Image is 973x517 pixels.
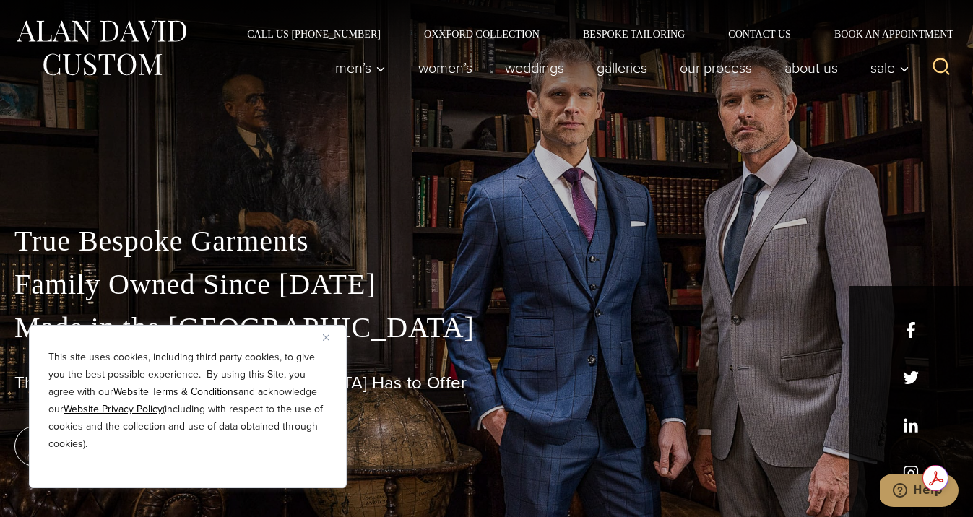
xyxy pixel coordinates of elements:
[581,53,664,82] a: Galleries
[323,334,329,341] img: Close
[14,16,188,80] img: Alan David Custom
[319,53,402,82] button: Child menu of Men’s
[225,29,402,39] a: Call Us [PHONE_NUMBER]
[561,29,706,39] a: Bespoke Tailoring
[706,29,813,39] a: Contact Us
[319,53,917,82] nav: Primary Navigation
[225,29,959,39] nav: Secondary Navigation
[813,29,959,39] a: Book an Appointment
[48,349,327,453] p: This site uses cookies, including third party cookies, to give you the best possible experience. ...
[769,53,855,82] a: About Us
[880,474,959,510] iframe: Opens a widget where you can chat to one of our agents
[64,401,163,417] a: Website Privacy Policy
[664,53,769,82] a: Our Process
[855,53,917,82] button: Sale sub menu toggle
[14,426,217,466] a: book an appointment
[323,329,340,346] button: Close
[14,220,959,349] p: True Bespoke Garments Family Owned Since [DATE] Made in the [GEOGRAPHIC_DATA]
[113,384,238,399] a: Website Terms & Conditions
[14,373,959,394] h1: The Best Custom Suits [GEOGRAPHIC_DATA] Has to Offer
[402,53,489,82] a: Women’s
[402,29,561,39] a: Oxxford Collection
[489,53,581,82] a: weddings
[924,51,959,85] button: View Search Form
